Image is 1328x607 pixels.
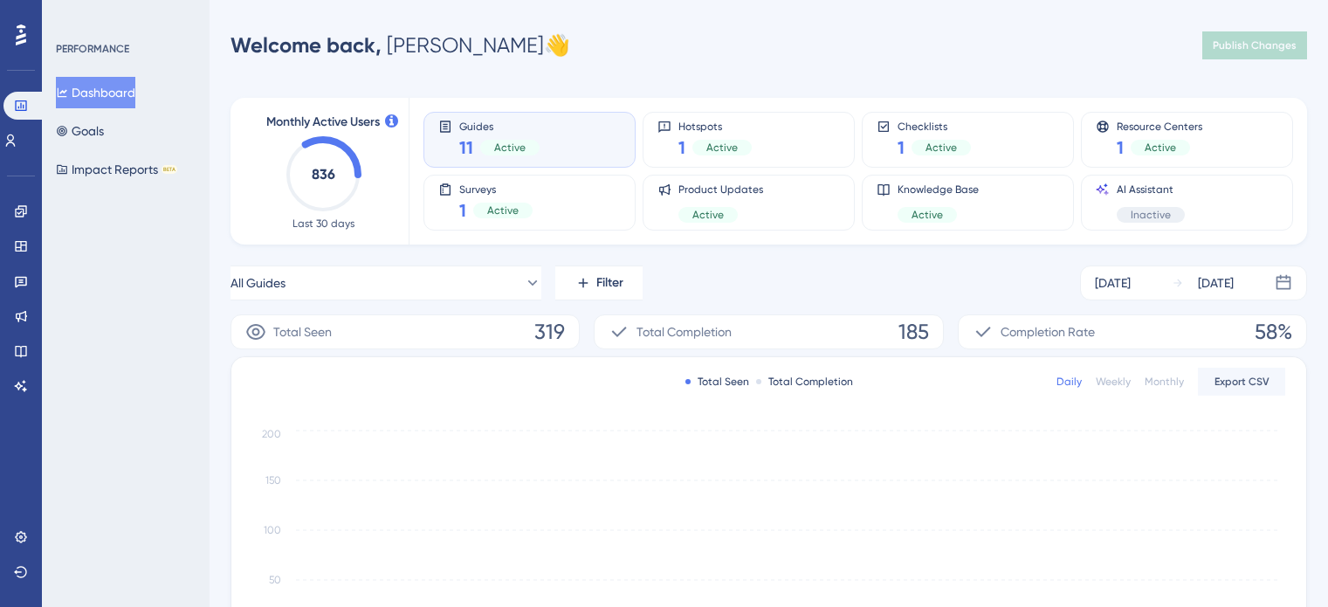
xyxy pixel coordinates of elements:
[1117,135,1124,160] span: 1
[678,183,763,197] span: Product Updates
[1096,375,1131,389] div: Weekly
[898,135,905,160] span: 1
[459,183,533,195] span: Surveys
[596,272,623,293] span: Filter
[231,31,570,59] div: [PERSON_NAME] 👋
[312,166,335,183] text: 836
[1255,318,1292,346] span: 58%
[692,208,724,222] span: Active
[269,574,281,586] tspan: 50
[685,375,749,389] div: Total Seen
[231,32,382,58] span: Welcome back,
[1117,120,1202,132] span: Resource Centers
[273,321,332,342] span: Total Seen
[1145,375,1184,389] div: Monthly
[265,474,281,486] tspan: 150
[1198,272,1234,293] div: [DATE]
[898,183,979,197] span: Knowledge Base
[1202,31,1307,59] button: Publish Changes
[56,77,135,108] button: Dashboard
[264,524,281,536] tspan: 100
[56,154,177,185] button: Impact ReportsBETA
[266,112,380,133] span: Monthly Active Users
[636,321,732,342] span: Total Completion
[162,165,177,174] div: BETA
[494,141,526,155] span: Active
[756,375,853,389] div: Total Completion
[292,217,354,231] span: Last 30 days
[1213,38,1297,52] span: Publish Changes
[1056,375,1082,389] div: Daily
[231,272,286,293] span: All Guides
[459,120,540,132] span: Guides
[1117,183,1185,197] span: AI Assistant
[898,318,929,346] span: 185
[262,428,281,440] tspan: 200
[56,42,129,56] div: PERFORMANCE
[1214,375,1270,389] span: Export CSV
[231,266,541,300] button: All Guides
[706,141,738,155] span: Active
[1145,141,1176,155] span: Active
[898,120,971,132] span: Checklists
[459,135,473,160] span: 11
[1131,208,1171,222] span: Inactive
[555,266,643,300] button: Filter
[459,198,466,223] span: 1
[678,135,685,160] span: 1
[1198,368,1285,396] button: Export CSV
[925,141,957,155] span: Active
[487,203,519,217] span: Active
[1001,321,1095,342] span: Completion Rate
[678,120,752,132] span: Hotspots
[534,318,565,346] span: 319
[1095,272,1131,293] div: [DATE]
[912,208,943,222] span: Active
[56,115,104,147] button: Goals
